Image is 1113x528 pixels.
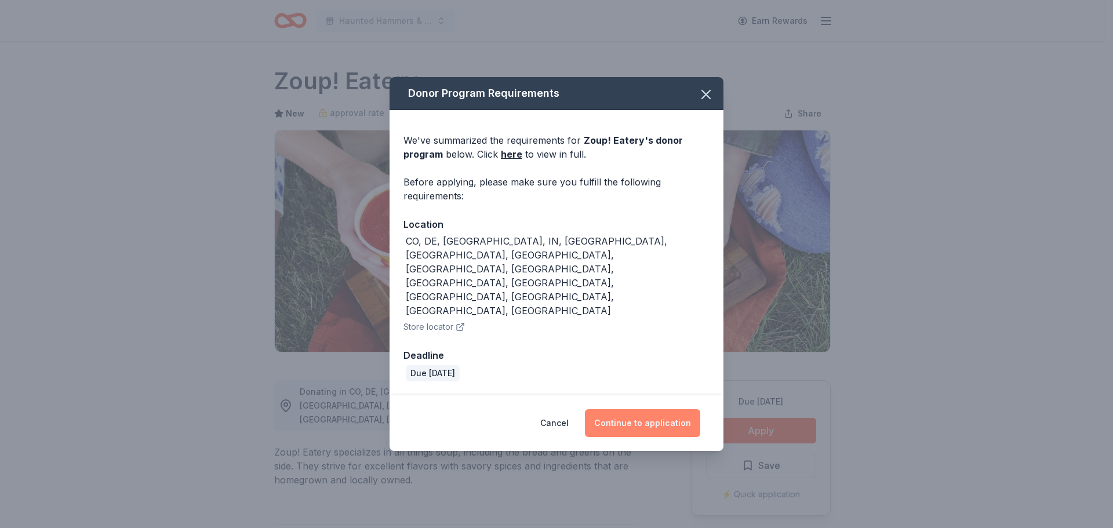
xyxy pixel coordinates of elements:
[403,217,710,232] div: Location
[403,320,465,334] button: Store locator
[540,409,569,437] button: Cancel
[403,175,710,203] div: Before applying, please make sure you fulfill the following requirements:
[406,234,710,318] div: CO, DE, [GEOGRAPHIC_DATA], IN, [GEOGRAPHIC_DATA], [GEOGRAPHIC_DATA], [GEOGRAPHIC_DATA], [GEOGRAPH...
[403,348,710,363] div: Deadline
[390,77,723,110] div: Donor Program Requirements
[403,133,710,161] div: We've summarized the requirements for below. Click to view in full.
[406,365,460,381] div: Due [DATE]
[501,147,522,161] a: here
[585,409,700,437] button: Continue to application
